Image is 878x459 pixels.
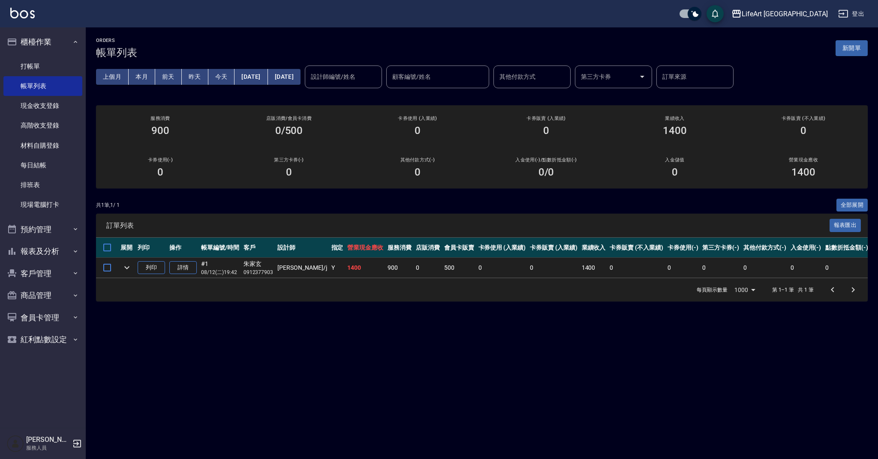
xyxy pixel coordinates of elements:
[476,258,528,278] td: 0
[26,444,70,452] p: 服務人員
[823,238,870,258] th: 點數折抵金額(-)
[621,116,729,121] h2: 業績收入
[385,238,414,258] th: 服務消費
[201,268,239,276] p: 08/12 (二) 19:42
[741,258,788,278] td: 0
[580,238,608,258] th: 業績收入
[96,38,137,43] h2: ORDERS
[665,238,701,258] th: 卡券使用(-)
[836,40,868,56] button: 新開單
[3,240,82,262] button: 報表及分析
[129,69,155,85] button: 本月
[329,258,346,278] td: Y
[830,221,861,229] a: 報表匯出
[476,238,528,258] th: 卡券使用 (入業績)
[836,44,868,52] a: 新開單
[241,238,276,258] th: 客戶
[244,268,274,276] p: 0912377903
[268,69,301,85] button: [DATE]
[275,125,303,137] h3: 0/500
[414,258,442,278] td: 0
[151,125,169,137] h3: 900
[580,258,608,278] td: 1400
[3,155,82,175] a: 每日結帳
[3,175,82,195] a: 排班表
[199,258,241,278] td: #1
[26,435,70,444] h5: [PERSON_NAME]
[96,201,120,209] p: 共 1 筆, 1 / 1
[7,435,24,452] img: Person
[106,116,214,121] h3: 服務消費
[167,238,199,258] th: 操作
[836,199,868,212] button: 全部展開
[749,116,857,121] h2: 卡券販賣 (不入業績)
[3,307,82,329] button: 會員卡管理
[700,258,741,278] td: 0
[3,195,82,215] a: 現場電腦打卡
[3,116,82,135] a: 高階收支登錄
[286,166,292,178] h3: 0
[835,6,868,22] button: 登出
[731,278,758,301] div: 1000
[415,125,421,137] h3: 0
[3,31,82,53] button: 櫃檯作業
[707,5,724,22] button: save
[800,125,806,137] h3: 0
[538,166,554,178] h3: 0 /0
[788,258,824,278] td: 0
[199,238,241,258] th: 帳單編號/時間
[118,238,135,258] th: 展開
[96,69,129,85] button: 上個月
[697,286,728,294] p: 每頁顯示數量
[788,238,824,258] th: 入金使用(-)
[528,258,580,278] td: 0
[3,262,82,285] button: 客戶管理
[672,166,678,178] h3: 0
[543,125,549,137] h3: 0
[415,166,421,178] h3: 0
[169,261,197,274] a: 詳情
[3,328,82,351] button: 紅利點數設定
[742,9,828,19] div: LifeArt [GEOGRAPHIC_DATA]
[492,157,600,163] h2: 入金使用(-) /點數折抵金額(-)
[3,57,82,76] a: 打帳單
[235,116,343,121] h2: 店販消費 /會員卡消費
[96,47,137,59] h3: 帳單列表
[235,157,343,163] h2: 第三方卡券(-)
[120,261,133,274] button: expand row
[135,238,167,258] th: 列印
[665,258,701,278] td: 0
[700,238,741,258] th: 第三方卡券(-)
[3,284,82,307] button: 商品管理
[749,157,857,163] h2: 營業現金應收
[138,261,165,274] button: 列印
[607,238,665,258] th: 卡券販賣 (不入業績)
[182,69,208,85] button: 昨天
[830,219,861,232] button: 報表匯出
[663,125,687,137] h3: 1400
[275,238,329,258] th: 設計師
[621,157,729,163] h2: 入金儲值
[607,258,665,278] td: 0
[772,286,814,294] p: 第 1–1 筆 共 1 筆
[275,258,329,278] td: [PERSON_NAME] /j
[385,258,414,278] td: 900
[791,166,815,178] h3: 1400
[3,96,82,116] a: 現金收支登錄
[492,116,600,121] h2: 卡券販賣 (入業績)
[442,238,476,258] th: 會員卡販賣
[728,5,831,23] button: LifeArt [GEOGRAPHIC_DATA]
[106,221,830,230] span: 訂單列表
[442,258,476,278] td: 500
[208,69,235,85] button: 今天
[155,69,182,85] button: 前天
[528,238,580,258] th: 卡券販賣 (入業績)
[635,70,649,83] button: Open
[414,238,442,258] th: 店販消費
[157,166,163,178] h3: 0
[10,8,35,18] img: Logo
[3,218,82,241] button: 預約管理
[364,157,472,163] h2: 其他付款方式(-)
[823,258,870,278] td: 0
[244,259,274,268] div: 朱家玄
